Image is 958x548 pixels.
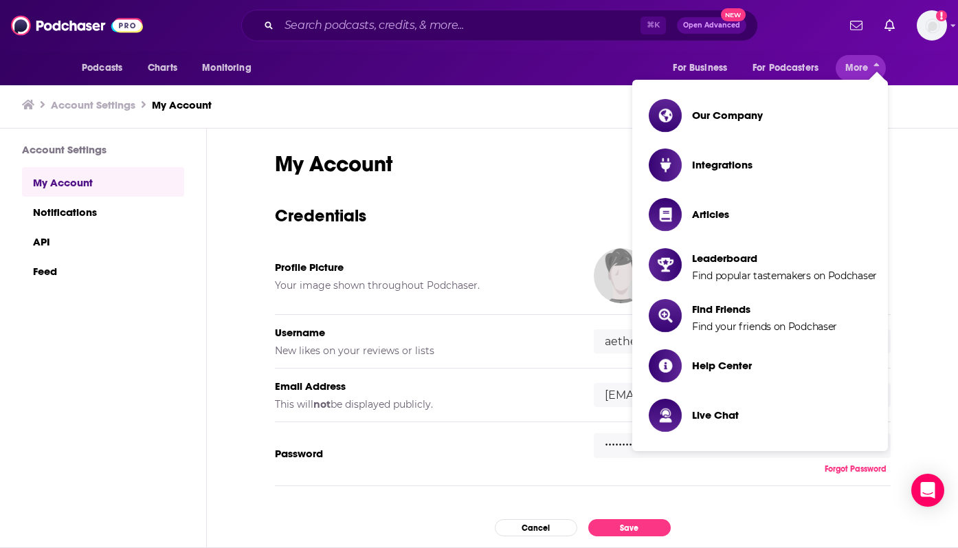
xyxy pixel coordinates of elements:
h5: This will be displayed publicly. [275,398,572,410]
span: Our Company [692,109,763,122]
button: open menu [663,55,744,81]
button: Show profile menu [917,10,947,41]
h5: Email Address [275,380,572,393]
span: Integrations [692,158,753,171]
span: For Business [673,58,727,78]
h5: Profile Picture [275,261,572,274]
img: Your profile image [594,248,649,303]
button: Save [588,519,671,536]
span: Leaderboard [692,252,877,265]
button: Forgot Password [821,463,891,474]
span: More [845,58,869,78]
span: Live Chat [692,408,739,421]
h3: Account Settings [22,143,184,156]
input: email [594,383,891,407]
a: Charts [139,55,186,81]
span: Find Friends [692,303,837,316]
span: Logged in as aetherfluxcomms [917,10,947,41]
span: Help Center [692,359,752,372]
a: My Account [152,98,212,111]
button: open menu [744,55,838,81]
h5: Your image shown throughout Podchaser. [275,279,572,292]
a: My Account [22,167,184,197]
h5: Username [275,326,572,339]
h3: Credentials [275,205,891,226]
a: Show notifications dropdown [845,14,868,37]
a: Show notifications dropdown [879,14,900,37]
b: not [313,398,331,410]
span: Find popular tastemakers on Podchaser [692,270,877,282]
button: open menu [72,55,140,81]
button: close menu [836,55,886,81]
a: Account Settings [51,98,135,111]
img: Podchaser - Follow, Share and Rate Podcasts [11,12,143,39]
input: username [594,329,891,353]
a: API [22,226,184,256]
div: Search podcasts, credits, & more... [241,10,758,41]
span: Podcasts [82,58,122,78]
span: Monitoring [202,58,251,78]
h1: My Account [275,151,891,177]
a: Notifications [22,197,184,226]
p: .......... [605,430,639,450]
a: Feed [22,256,184,285]
div: Open Intercom Messenger [911,474,944,507]
input: Search podcasts, credits, & more... [279,14,640,36]
span: ⌘ K [640,17,666,34]
h5: Password [275,447,572,460]
svg: Add a profile image [936,10,947,21]
h5: New likes on your reviews or lists [275,344,572,357]
span: Articles [692,208,729,221]
button: open menu [192,55,269,81]
span: New [721,8,746,21]
span: For Podcasters [753,58,818,78]
button: Open AdvancedNew [677,17,746,34]
button: Cancel [495,519,577,536]
img: User Profile [917,10,947,41]
span: Charts [148,58,177,78]
span: Find your friends on Podchaser [692,320,837,333]
span: Open Advanced [683,22,740,29]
